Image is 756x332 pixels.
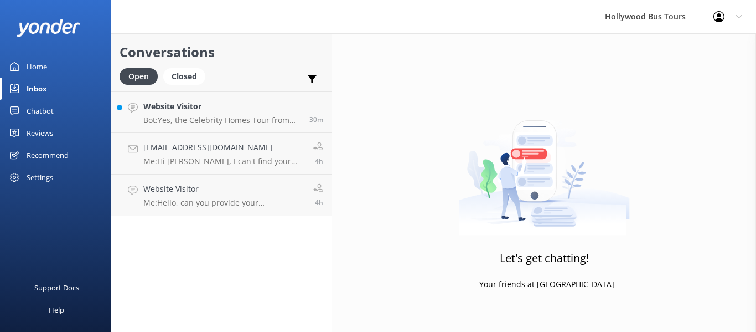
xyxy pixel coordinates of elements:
span: Sep 05 2025 09:14am (UTC -07:00) America/Tijuana [315,156,323,166]
div: Help [49,299,64,321]
p: Me: Hi [PERSON_NAME], I can't find your reservation on our system. Do you remember the phone numb... [143,156,305,166]
div: Home [27,55,47,78]
div: Settings [27,166,53,188]
p: Me: Hello, can you provide your confirmation number? [143,198,305,208]
span: Sep 05 2025 01:36pm (UTC -07:00) America/Tijuana [309,115,323,124]
h4: [EMAIL_ADDRESS][DOMAIN_NAME] [143,141,305,154]
div: Closed [163,68,205,85]
div: Open [120,68,158,85]
div: Reviews [27,122,53,144]
h3: Let's get chatting! [500,249,589,267]
div: Recommend [27,144,69,166]
a: Closed [163,70,211,82]
p: - Your friends at [GEOGRAPHIC_DATA] [474,278,614,290]
span: Sep 05 2025 09:10am (UTC -07:00) America/Tijuana [315,198,323,207]
a: [EMAIL_ADDRESS][DOMAIN_NAME]Me:Hi [PERSON_NAME], I can't find your reservation on our system. Do ... [111,133,332,175]
p: Bot: Yes, the Celebrity Homes Tour from [GEOGRAPHIC_DATA][PERSON_NAME] includes a 30-minute stop ... [143,115,301,125]
img: artwork of a man stealing a conversation from at giant smartphone [459,97,630,236]
h4: Website Visitor [143,183,305,195]
a: Website VisitorBot:Yes, the Celebrity Homes Tour from [GEOGRAPHIC_DATA][PERSON_NAME] includes a 3... [111,91,332,133]
a: Website VisitorMe:Hello, can you provide your confirmation number?4h [111,175,332,216]
h4: Website Visitor [143,100,301,113]
div: Inbox [27,78,47,100]
a: Open [120,70,163,82]
div: Chatbot [27,100,54,122]
img: yonder-white-logo.png [17,19,80,37]
h2: Conversations [120,42,323,63]
div: Support Docs [34,277,79,299]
